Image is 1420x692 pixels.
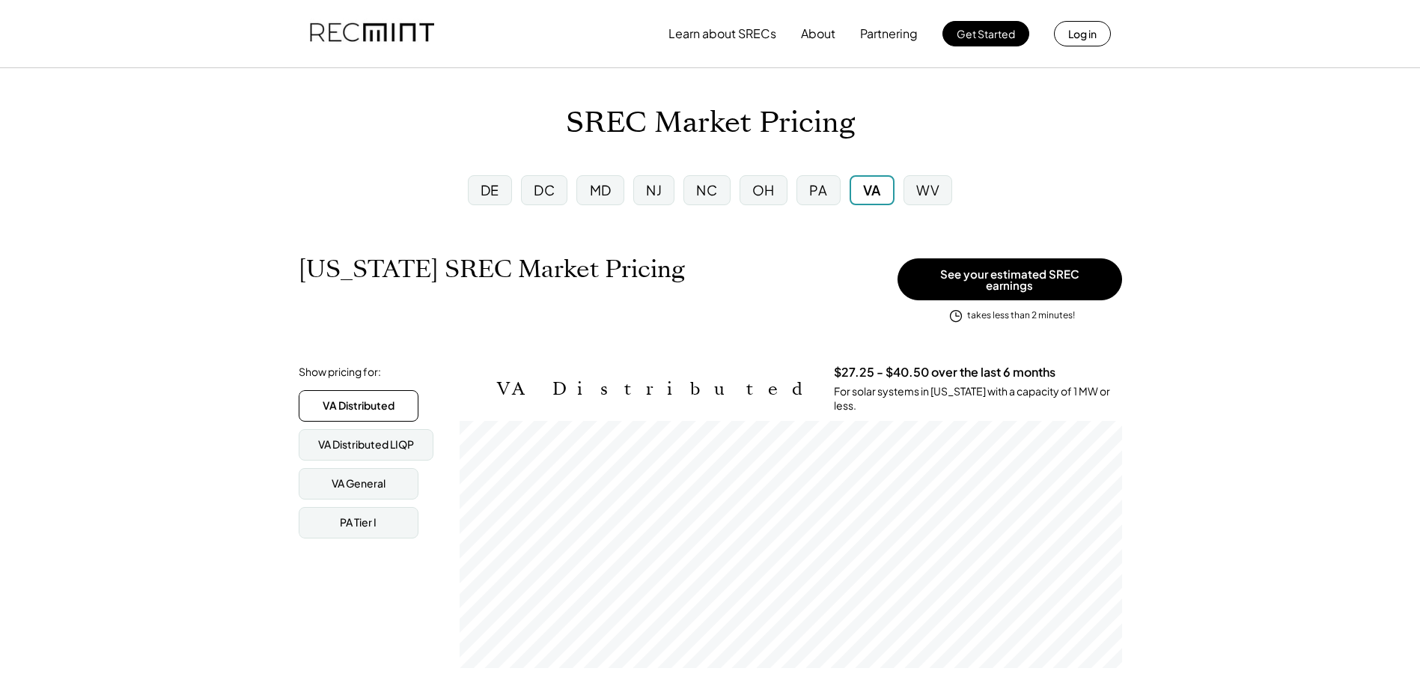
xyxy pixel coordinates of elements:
button: About [801,19,835,49]
div: Show pricing for: [299,365,381,380]
div: VA Distributed [323,398,394,413]
div: OH [752,180,775,199]
button: Log in [1054,21,1111,46]
div: PA [809,180,827,199]
h1: [US_STATE] SREC Market Pricing [299,255,685,284]
div: MD [590,180,612,199]
div: PA Tier I [340,515,377,530]
div: VA Distributed LIQP [318,437,414,452]
div: takes less than 2 minutes! [967,309,1075,322]
div: NC [696,180,717,199]
button: Partnering [860,19,918,49]
div: NJ [646,180,662,199]
h2: VA Distributed [497,378,811,400]
button: See your estimated SREC earnings [898,258,1122,300]
img: recmint-logotype%403x.png [310,8,434,59]
div: WV [916,180,939,199]
div: VA General [332,476,386,491]
div: For solar systems in [US_STATE] with a capacity of 1 MW or less. [834,384,1122,413]
div: DE [481,180,499,199]
div: VA [863,180,881,199]
h3: $27.25 - $40.50 over the last 6 months [834,365,1055,380]
h1: SREC Market Pricing [566,106,855,141]
button: Learn about SRECs [668,19,776,49]
button: Get Started [942,21,1029,46]
div: DC [534,180,555,199]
